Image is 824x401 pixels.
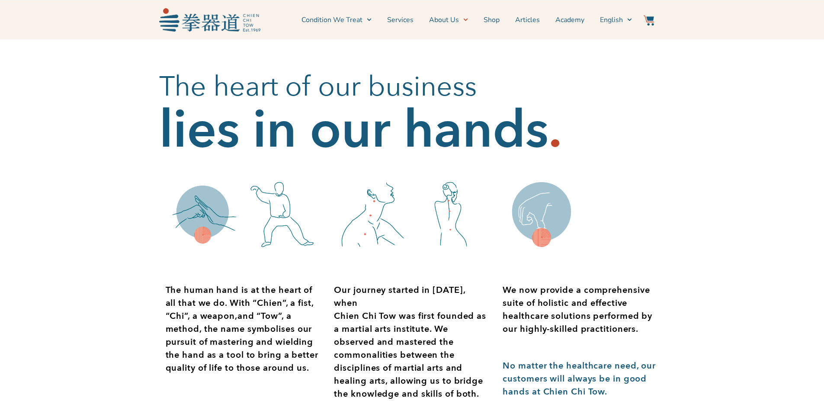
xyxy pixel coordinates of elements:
p: We now provide a comprehensive suite of holistic and effective healthcare solutions performed by ... [503,284,658,336]
div: Page 1 [503,359,658,398]
img: Website Icon-03 [644,15,654,26]
div: Page 1 [503,284,658,336]
a: English [600,9,632,31]
a: Shop [484,9,500,31]
h2: The heart of our business [159,70,665,104]
p: The human hand is at the heart of all that we do. With “Chien”, a fist, “Chi”, a weapon,and “Tow”... [166,284,321,375]
a: Articles [515,9,540,31]
p: No matter the healthcare need, our customers will always be in good hands at Chien Chi Tow. [503,359,658,398]
a: Condition We Treat [301,9,372,31]
h2: lies in our hands [159,113,548,148]
h2: . [548,113,562,148]
a: Academy [555,9,584,31]
div: Page 1 [166,284,321,375]
nav: Menu [265,9,632,31]
span: English [600,15,623,25]
a: About Us [429,9,468,31]
a: Services [387,9,414,31]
